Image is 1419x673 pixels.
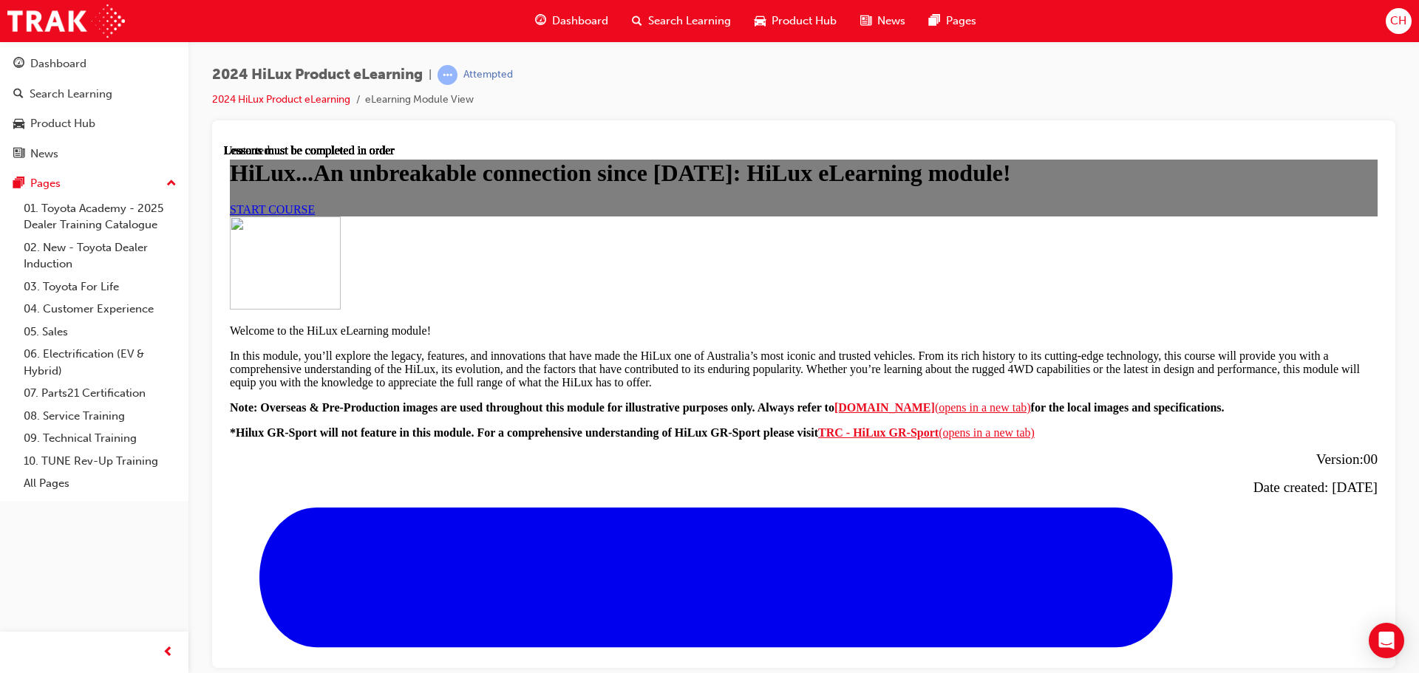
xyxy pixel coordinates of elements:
a: 02. New - Toyota Dealer Induction [18,236,183,276]
div: News [30,146,58,163]
strong: TRC - HiLux GR-Sport [594,282,715,295]
span: search-icon [632,12,642,30]
a: Product Hub [6,110,183,137]
button: Pages [6,170,183,197]
a: guage-iconDashboard [523,6,620,36]
span: CH [1390,13,1406,30]
button: DashboardSearch LearningProduct HubNews [6,47,183,170]
span: car-icon [13,117,24,131]
div: Attempted [463,68,513,82]
a: [DOMAIN_NAME](opens in a new tab) [610,257,807,270]
span: | [429,66,432,83]
a: pages-iconPages [917,6,988,36]
a: 07. Parts21 Certification [18,382,183,405]
a: All Pages [18,472,183,495]
strong: [DOMAIN_NAME] [610,257,711,270]
span: up-icon [166,174,177,194]
a: search-iconSearch Learning [620,6,743,36]
a: 01. Toyota Academy - 2025 Dealer Training Catalogue [18,197,183,236]
a: START COURSE [6,59,91,72]
span: 2024 HiLux Product eLearning [212,66,423,83]
div: Open Intercom Messenger [1369,623,1404,658]
a: 09. Technical Training [18,427,183,450]
span: news-icon [13,148,24,161]
span: pages-icon [13,177,24,191]
a: News [6,140,183,168]
span: News [877,13,905,30]
li: eLearning Module View [365,92,474,109]
a: 06. Electrification (EV & Hybrid) [18,343,183,382]
span: learningRecordVerb_ATTEMPT-icon [438,65,457,85]
a: 05. Sales [18,321,183,344]
strong: *Hilux GR-Sport will not feature in this module. For a comprehensive understanding of HiLux GR-Sp... [6,282,594,295]
span: pages-icon [929,12,940,30]
div: Search Learning [30,86,112,103]
a: 2024 HiLux Product eLearning [212,93,350,106]
span: Search Learning [648,13,731,30]
div: Pages [30,175,61,192]
span: Version:00 [1092,307,1154,323]
strong: Note: Overseas & Pre-Production images are used throughout this module for illustrative purposes ... [6,257,610,270]
span: guage-icon [535,12,546,30]
h1: HiLux...An unbreakable connection since [DATE]: HiLux eLearning module! [6,16,1154,43]
span: (opens in a new tab) [711,257,807,270]
a: 10. TUNE Rev-Up Training [18,450,183,473]
div: Dashboard [30,55,86,72]
span: news-icon [860,12,871,30]
span: Product Hub [772,13,837,30]
strong: for the local images and specifications. [807,257,1001,270]
div: Product Hub [30,115,95,132]
a: Search Learning [6,81,183,108]
span: search-icon [13,88,24,101]
span: guage-icon [13,58,24,71]
a: TRC - HiLux GR-Sport(opens in a new tab) [594,282,811,295]
span: car-icon [755,12,766,30]
a: Dashboard [6,50,183,78]
a: 08. Service Training [18,405,183,428]
a: car-iconProduct Hub [743,6,848,36]
a: 03. Toyota For Life [18,276,183,298]
a: 04. Customer Experience [18,298,183,321]
span: Dashboard [552,13,608,30]
span: Pages [946,13,976,30]
p: Welcome to the HiLux eLearning module! [6,180,1154,194]
a: news-iconNews [848,6,917,36]
span: (opens in a new tab) [715,282,811,295]
img: Trak [7,4,125,38]
span: Date created: [DATE] [1030,335,1154,351]
button: CH [1386,8,1412,34]
p: In this module, you’ll explore the legacy, features, and innovations that have made the HiLux one... [6,205,1154,245]
span: prev-icon [163,643,174,662]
